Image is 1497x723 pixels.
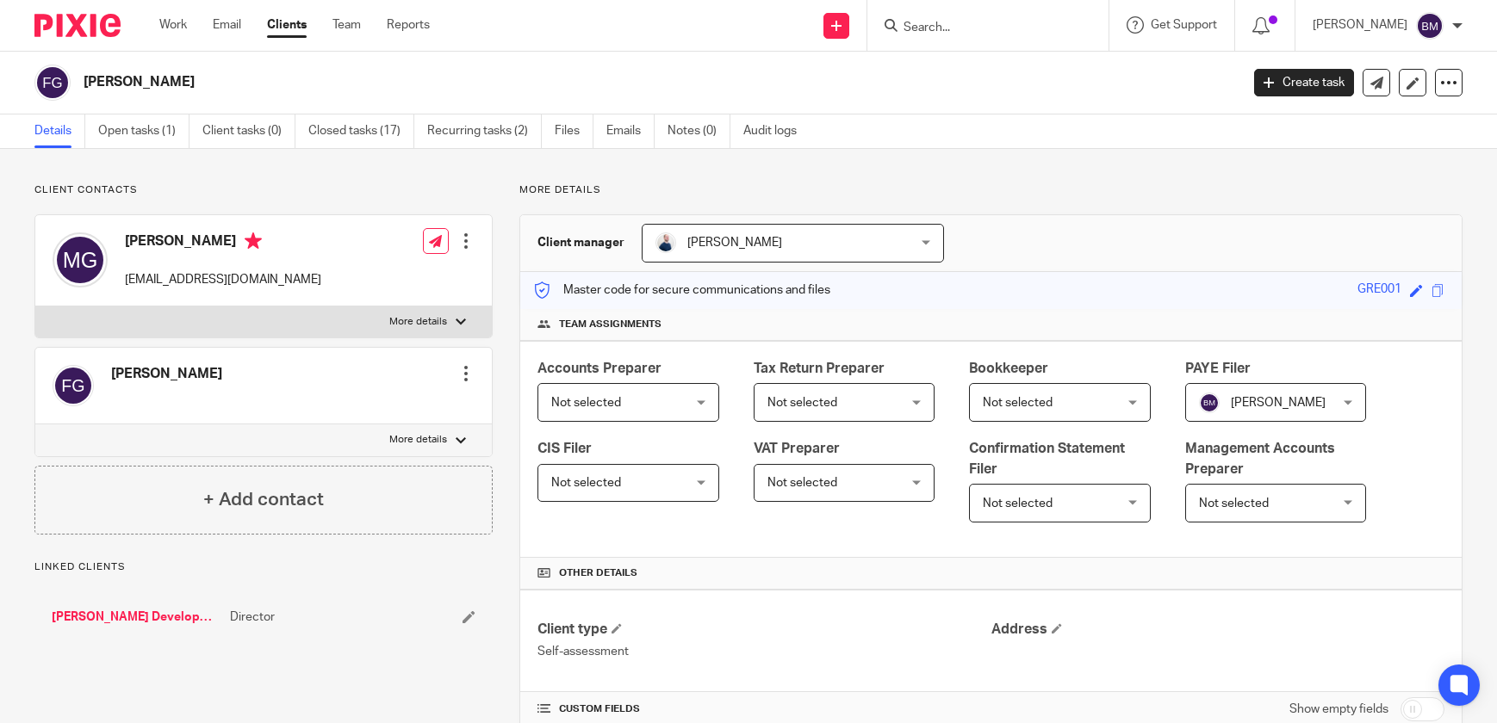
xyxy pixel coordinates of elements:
[245,232,262,250] i: Primary
[1231,397,1326,409] span: [PERSON_NAME]
[34,114,85,148] a: Details
[606,114,655,148] a: Emails
[754,442,840,455] span: VAT Preparer
[754,361,885,375] span: Tax Return Preparer
[111,365,222,383] h4: [PERSON_NAME]
[537,621,991,639] h4: Client type
[230,609,275,626] span: Director
[519,183,1463,197] p: More details
[551,477,621,489] span: Not selected
[537,702,991,716] h4: CUSTOM FIELDS
[902,21,1057,36] input: Search
[125,232,321,254] h4: [PERSON_NAME]
[389,315,447,329] p: More details
[537,442,592,455] span: CIS Filer
[1289,701,1388,718] label: Show empty fields
[53,365,94,406] img: svg%3E
[1185,442,1335,475] span: Management Accounts Preparer
[655,232,676,253] img: MC_T&CO-3.jpg
[559,318,662,331] span: Team assignments
[991,621,1444,639] h4: Address
[533,281,830,299] p: Master code for secure communications and files
[537,234,624,251] h3: Client manager
[1313,16,1407,34] p: [PERSON_NAME]
[203,486,324,513] h4: + Add contact
[389,433,447,447] p: More details
[125,271,321,288] p: [EMAIL_ADDRESS][DOMAIN_NAME]
[555,114,593,148] a: Files
[53,232,108,287] img: svg%3E
[267,16,307,34] a: Clients
[983,497,1053,510] span: Not selected
[551,397,621,409] span: Not selected
[983,397,1053,409] span: Not selected
[687,237,782,249] span: [PERSON_NAME]
[34,65,71,101] img: svg%3E
[52,609,221,626] a: [PERSON_NAME] Developments Ltd
[1199,392,1220,413] img: svg%3E
[969,442,1125,475] span: Confirmation Statement Filer
[1185,361,1251,375] span: PAYE Filer
[668,114,730,148] a: Notes (0)
[387,16,430,34] a: Reports
[767,397,837,409] span: Not selected
[1199,497,1269,510] span: Not selected
[1151,19,1217,31] span: Get Support
[1416,12,1444,40] img: svg%3E
[332,16,361,34] a: Team
[537,643,991,660] p: Self-assessment
[559,566,637,580] span: Other details
[743,114,810,148] a: Audit logs
[202,114,295,148] a: Client tasks (0)
[427,114,542,148] a: Recurring tasks (2)
[213,16,241,34] a: Email
[98,114,189,148] a: Open tasks (1)
[537,361,662,375] span: Accounts Preparer
[84,73,999,91] h2: [PERSON_NAME]
[34,560,493,574] p: Linked clients
[34,183,493,197] p: Client contacts
[1254,69,1354,96] a: Create task
[969,361,1048,375] span: Bookkeeper
[767,477,837,489] span: Not selected
[34,14,121,37] img: Pixie
[1357,281,1401,300] div: GRE001
[308,114,414,148] a: Closed tasks (17)
[159,16,187,34] a: Work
